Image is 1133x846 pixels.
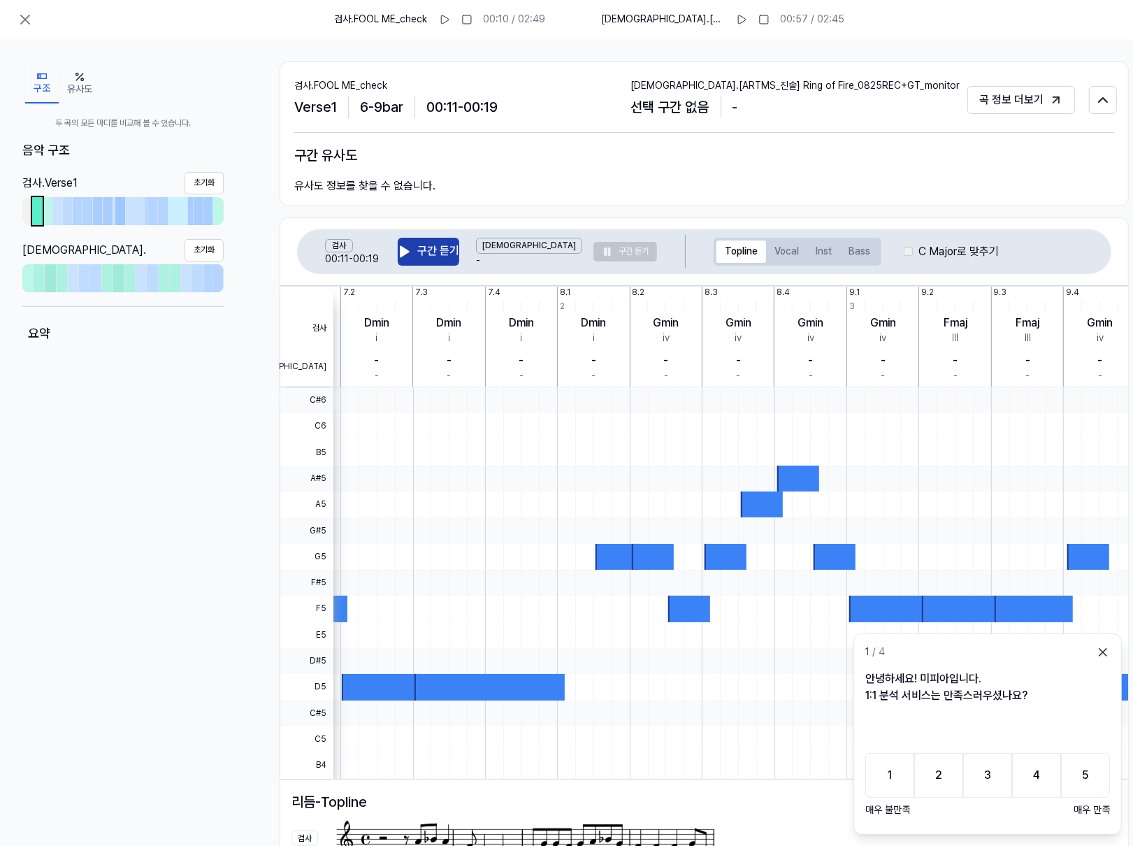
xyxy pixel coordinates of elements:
button: 유사도 [59,64,101,103]
span: C5 [280,726,333,752]
div: 구간 유사도 [294,144,1114,166]
div: 유사도 정보를 찾을 수 없습니다. [294,178,1114,194]
div: i [593,331,595,345]
button: Inst [807,241,840,263]
button: 2 [914,753,963,798]
button: 곡 정보 더보기 [967,86,1075,114]
div: Gmin [726,315,751,331]
h1: 리듬 - Topline [291,791,1117,813]
span: G5 [280,544,333,570]
div: - [953,369,958,383]
div: - [591,352,596,369]
button: 3 [963,753,1012,798]
span: B5 [280,439,333,465]
span: D5 [280,674,333,700]
div: - [809,369,813,383]
span: - [476,254,582,265]
span: G#5 [280,517,333,543]
div: 선택 구간 없음 - [631,93,968,121]
div: - [1026,369,1030,383]
span: C6 [280,413,333,439]
button: Topline [716,241,766,263]
div: - [737,369,741,383]
span: A5 [280,492,333,517]
div: - [664,352,669,369]
div: iv [735,331,742,345]
div: - [953,352,958,369]
div: 2 [560,301,565,313]
span: A#5 [280,466,333,492]
span: [DEMOGRAPHIC_DATA] . [ARTMS_진솔] Ring of Fire_0825REC+GT_monitor [602,13,725,27]
span: Verse 1 [45,176,78,189]
span: 두 곡의 모든 마디를 비교해 볼 수 있습니다. [22,117,224,129]
div: [DEMOGRAPHIC_DATA] . [22,242,146,259]
div: - [375,352,380,369]
div: 7.4 [488,287,500,299]
div: Gmin [870,315,896,331]
label: C Major로 맞추기 [918,243,999,260]
div: iv [880,331,887,345]
span: F#5 [280,570,333,596]
span: 00:11 - 00:19 [325,252,392,264]
div: - [809,352,814,369]
button: 초기화 [185,239,224,261]
div: Dmin [437,315,462,331]
div: i [448,331,450,345]
div: [DEMOGRAPHIC_DATA] [476,238,582,254]
div: 8.3 [705,287,718,299]
div: 음악 구조 [22,141,224,161]
div: 8.2 [633,287,645,299]
button: 초기화 [185,172,224,194]
div: 9.4 [1066,287,1079,299]
div: [DEMOGRAPHIC_DATA] . [ARTMS_진솔] Ring of Fire_0825REC+GT_monitor [631,79,968,93]
span: D#5 [280,648,333,674]
span: 매우 만족 [1074,803,1110,817]
div: iv [1097,331,1104,345]
div: iv [663,331,670,345]
div: III [1025,331,1031,345]
div: - [736,352,741,369]
div: Fmaj [944,315,967,331]
div: 검사 [325,239,353,252]
div: 검사 . FOOL ME_check [294,79,631,93]
span: E5 [280,622,333,648]
span: [DEMOGRAPHIC_DATA] [280,347,333,387]
div: Fmaj [1016,315,1040,331]
div: - [592,369,596,383]
button: 4 [1012,753,1061,798]
button: Bass [840,241,879,263]
span: / 4 [865,645,885,659]
div: - [519,369,524,383]
div: - [1098,352,1103,369]
div: - [375,369,379,383]
p: 안녕하세요! 미피아입니다. 1:1 분석 서비스는 만족스러우셨나요? [865,671,1110,704]
div: 8.1 [560,287,570,299]
span: Verse 1 [294,96,337,118]
span: 매우 불만족 [865,803,910,817]
button: 1 [865,753,914,798]
span: 검사 . FOOL ME_check [335,13,428,27]
div: 3 [849,301,855,313]
div: - [881,369,886,383]
button: 5 [1061,753,1110,798]
div: - [1098,369,1102,383]
span: 1 [865,646,869,657]
div: - [447,352,452,369]
span: 00:11 - 00:19 [426,96,498,118]
div: Gmin [1088,315,1113,331]
div: 7.2 [343,287,355,299]
div: - [447,369,452,383]
div: - [519,352,524,369]
div: - [1025,352,1030,369]
span: 검사 [280,309,333,348]
div: i [376,331,378,345]
span: 6 - 9 bar [360,96,403,118]
div: Dmin [509,315,534,331]
div: - [664,369,668,383]
div: Dmin [582,315,607,331]
div: 9.3 [994,287,1007,299]
span: B4 [280,752,333,778]
div: - [881,352,886,369]
div: 00:57 / 02:45 [781,13,845,27]
div: 7.3 [415,287,428,299]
